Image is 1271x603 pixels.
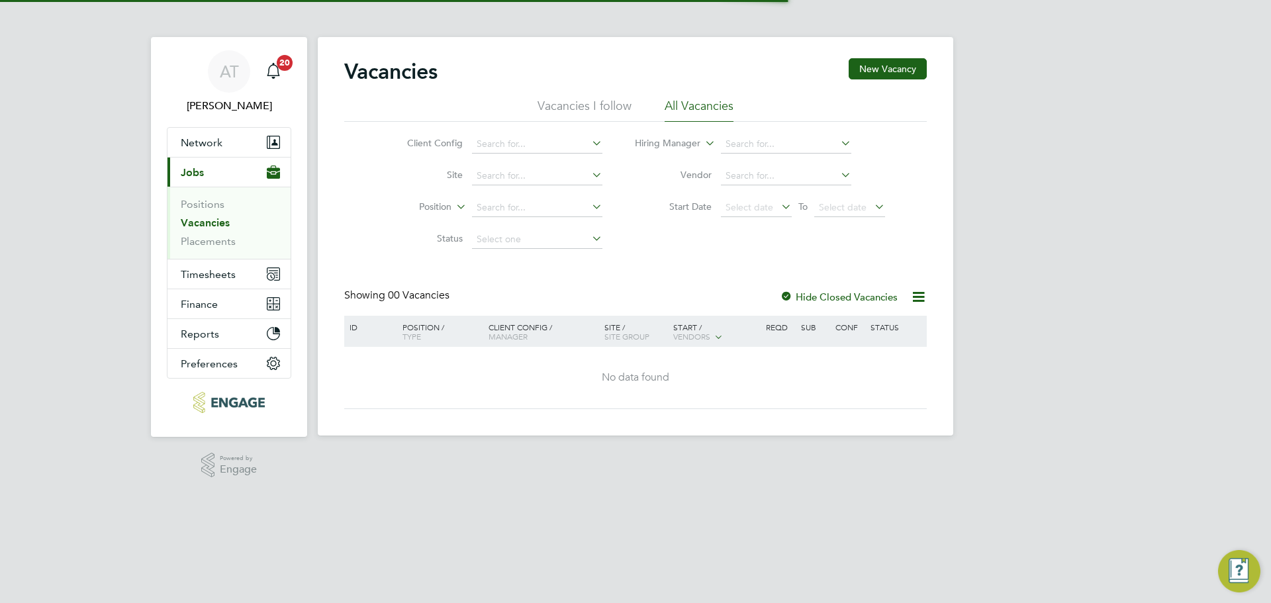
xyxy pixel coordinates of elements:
[344,58,438,85] h2: Vacancies
[721,167,851,185] input: Search for...
[635,201,712,212] label: Start Date
[673,331,710,342] span: Vendors
[635,169,712,181] label: Vendor
[167,349,291,378] button: Preferences
[220,63,239,80] span: AT
[167,98,291,114] span: Angela Turner
[472,230,602,249] input: Select one
[167,392,291,413] a: Go to home page
[375,201,451,214] label: Position
[387,232,463,244] label: Status
[181,235,236,248] a: Placements
[167,158,291,187] button: Jobs
[387,169,463,181] label: Site
[167,50,291,114] a: AT[PERSON_NAME]
[151,37,307,437] nav: Main navigation
[794,198,812,215] span: To
[763,316,797,338] div: Reqd
[181,166,204,179] span: Jobs
[489,331,528,342] span: Manager
[538,98,632,122] li: Vacancies I follow
[344,289,452,302] div: Showing
[346,316,393,338] div: ID
[867,316,925,338] div: Status
[220,453,257,464] span: Powered by
[798,316,832,338] div: Sub
[181,298,218,310] span: Finance
[402,331,421,342] span: Type
[346,371,925,385] div: No data found
[472,199,602,217] input: Search for...
[220,464,257,475] span: Engage
[721,135,851,154] input: Search for...
[277,55,293,71] span: 20
[167,289,291,318] button: Finance
[260,50,287,93] a: 20
[670,316,763,349] div: Start /
[387,137,463,149] label: Client Config
[181,268,236,281] span: Timesheets
[472,135,602,154] input: Search for...
[181,357,238,370] span: Preferences
[1218,550,1260,592] button: Engage Resource Center
[167,319,291,348] button: Reports
[601,316,671,348] div: Site /
[832,316,867,338] div: Conf
[665,98,733,122] li: All Vacancies
[780,291,898,303] label: Hide Closed Vacancies
[604,331,649,342] span: Site Group
[181,198,224,210] a: Positions
[193,392,264,413] img: rgbrec-logo-retina.png
[388,289,449,302] span: 00 Vacancies
[485,316,601,348] div: Client Config /
[624,137,700,150] label: Hiring Manager
[393,316,485,348] div: Position /
[181,216,230,229] a: Vacancies
[726,201,773,213] span: Select date
[181,136,222,149] span: Network
[167,187,291,259] div: Jobs
[849,58,927,79] button: New Vacancy
[167,259,291,289] button: Timesheets
[201,453,258,478] a: Powered byEngage
[819,201,867,213] span: Select date
[181,328,219,340] span: Reports
[472,167,602,185] input: Search for...
[167,128,291,157] button: Network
